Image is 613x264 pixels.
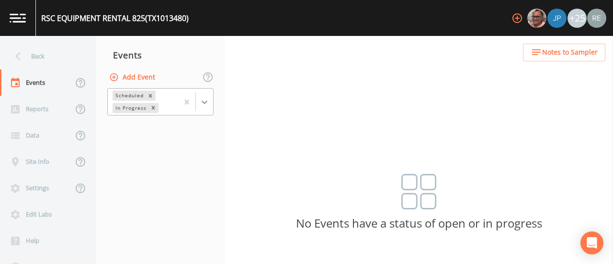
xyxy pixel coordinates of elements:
[113,91,145,101] div: Scheduled
[10,13,26,23] img: logo
[145,91,156,101] div: Remove Scheduled
[568,9,587,28] div: +25
[523,44,605,61] button: Notes to Sampler
[580,231,603,254] div: Open Intercom Messenger
[41,12,189,24] div: RSC EQUIPMENT RENTAL 825 (TX1013480)
[107,69,159,86] button: Add Event
[225,219,613,228] p: No Events have a status of open or in progress
[527,9,547,28] div: Mike Franklin
[547,9,567,28] div: Joshua gere Paul
[527,9,546,28] img: e2d790fa78825a4bb76dcb6ab311d44c
[113,103,148,113] div: In Progress
[542,46,598,58] span: Notes to Sampler
[587,9,606,28] img: e720f1e92442e99c2aab0e3b783e6548
[401,174,437,209] img: svg%3e
[547,9,567,28] img: 41241ef155101aa6d92a04480b0d0000
[148,103,159,113] div: Remove In Progress
[96,43,225,67] div: Events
